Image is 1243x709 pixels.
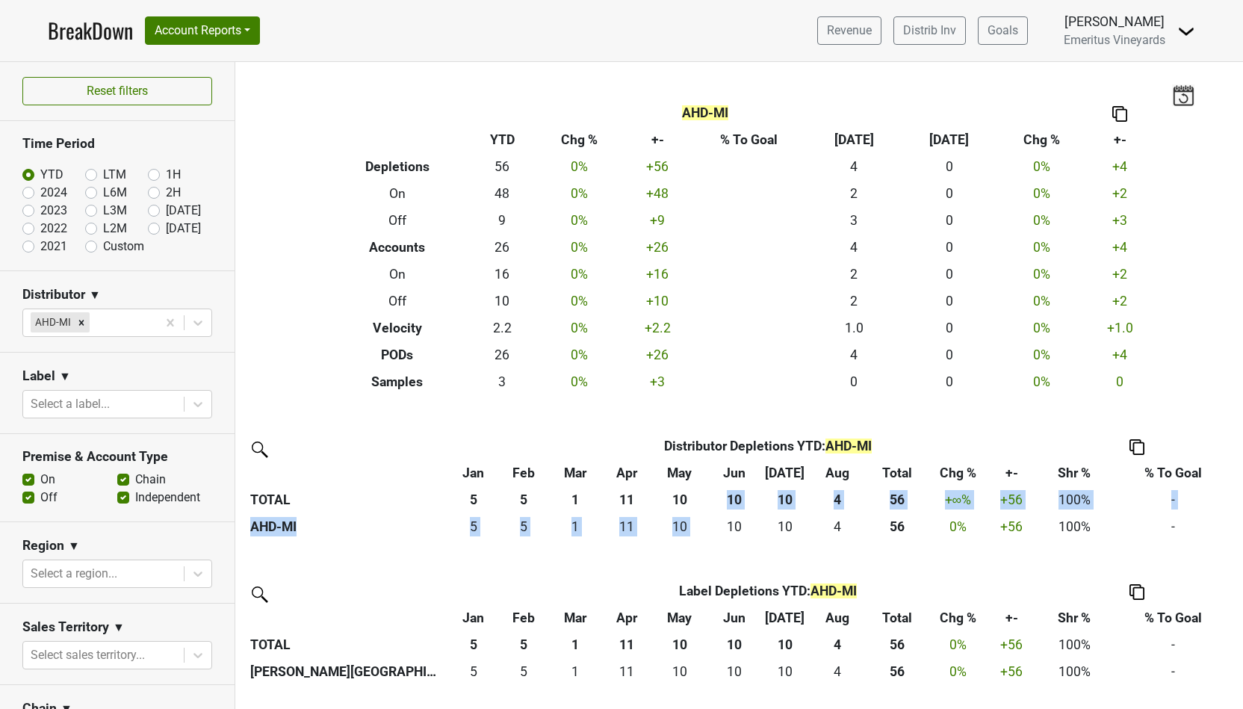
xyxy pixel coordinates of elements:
td: +26 [624,341,692,368]
div: 10 [763,662,807,681]
label: 2022 [40,220,67,238]
th: 1 [549,486,603,513]
th: 56 [864,631,930,658]
th: 56.499 [864,513,930,540]
label: Custom [103,238,144,256]
th: [DATE] [807,126,902,153]
td: 3 [470,368,535,395]
label: L2M [103,220,127,238]
div: 10 [712,662,756,681]
td: 0 % [535,368,624,395]
h3: Distributor [22,287,85,303]
td: 5.333 [448,658,498,685]
h3: Label [22,368,55,384]
th: Chg % [996,126,1085,153]
h3: Region [22,538,64,554]
td: - [1112,486,1236,513]
div: [PERSON_NAME] [1064,12,1165,31]
button: Account Reports [145,16,260,45]
th: Aug: activate to sort column ascending [810,459,864,486]
div: +56 [989,517,1034,536]
div: 56 [868,662,926,681]
td: +3 [1086,207,1154,234]
th: PODs [325,341,471,368]
th: Feb: activate to sort column ascending [498,604,548,631]
th: Off [325,288,471,315]
td: 0 % [930,658,985,685]
th: Mar: activate to sort column ascending [549,459,603,486]
span: +∞% [945,492,972,507]
td: 0 % [535,207,624,234]
label: YTD [40,166,63,184]
div: 10 [763,517,807,536]
img: filter [247,581,270,605]
div: 1 [552,662,598,681]
a: BreakDown [48,15,133,46]
td: 0 % [535,288,624,315]
span: AHD-MI [810,583,857,598]
td: 4 [807,153,902,180]
th: 5 [498,631,548,658]
th: 4 [810,631,864,658]
div: 4 [813,517,861,536]
td: +4 [1086,153,1154,180]
th: Velocity [325,315,471,341]
td: 100% [1038,658,1112,685]
th: 10 [708,486,759,513]
div: 11 [606,662,648,681]
img: Dropdown Menu [1177,22,1195,40]
a: Revenue [817,16,881,45]
span: ▼ [113,619,125,637]
td: 26 [470,341,535,368]
th: On [325,261,471,288]
td: +16 [624,261,692,288]
th: 10 [708,631,759,658]
td: 11.333 [602,513,651,540]
th: Chg %: activate to sort column ascending [930,604,985,631]
td: 0 % [996,153,1085,180]
div: 5 [502,517,545,536]
td: +56 [624,153,692,180]
td: 0 % [996,288,1085,315]
td: 0 % [996,368,1085,395]
th: Jul: activate to sort column ascending [760,459,810,486]
button: Reset filters [22,77,212,105]
td: 2 [807,261,902,288]
label: L6M [103,184,127,202]
th: Jan: activate to sort column ascending [448,604,498,631]
th: Total: activate to sort column ascending [864,604,930,631]
h3: Time Period [22,136,212,152]
td: 0 % [996,315,1085,341]
th: 5 [448,486,498,513]
td: 26 [470,234,535,261]
td: - [1112,631,1236,658]
td: 4.167 [810,658,864,685]
td: - [1112,513,1236,540]
td: 0 % [930,513,985,540]
th: May: activate to sort column ascending [651,459,708,486]
th: Mar: activate to sort column ascending [549,604,603,631]
td: 0 % [535,261,624,288]
td: 10 [470,288,535,315]
td: 0 [902,315,996,341]
th: [DATE] [902,126,996,153]
td: 48 [470,180,535,207]
td: 100% [1038,486,1112,513]
th: Shr %: activate to sort column ascending [1038,459,1112,486]
a: Goals [978,16,1028,45]
th: 10 [760,486,810,513]
td: 10 [651,658,708,685]
th: +- [624,126,692,153]
td: 10.333 [708,513,759,540]
td: 100% [1038,513,1112,540]
td: - [1112,658,1236,685]
th: % To Goal [692,126,807,153]
img: Copy to clipboard [1112,106,1127,122]
h3: Premise & Account Type [22,449,212,465]
div: 5 [452,662,495,681]
div: 10 [654,662,704,681]
th: +- [1086,126,1154,153]
th: AHD-MI [247,513,448,540]
th: Chg % [535,126,624,153]
td: 2.2 [470,315,535,341]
